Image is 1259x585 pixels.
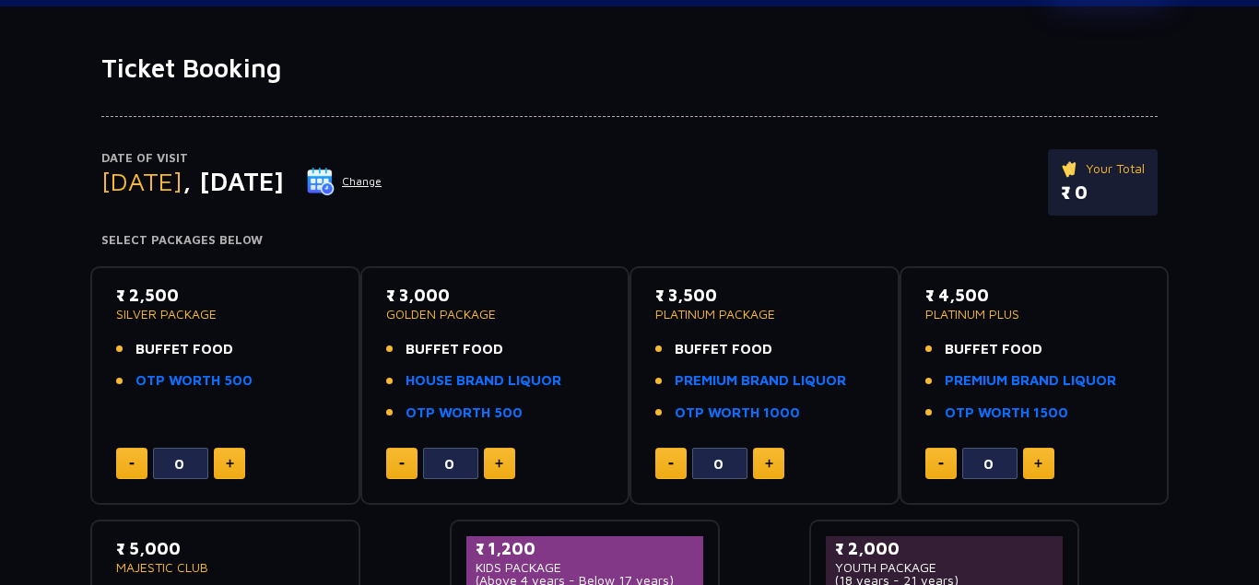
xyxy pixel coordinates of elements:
h1: Ticket Booking [101,53,1158,84]
span: , [DATE] [182,166,284,196]
p: GOLDEN PACKAGE [386,308,605,321]
span: BUFFET FOOD [135,339,233,360]
a: HOUSE BRAND LIQUOR [406,370,561,392]
p: ₹ 3,500 [655,283,874,308]
img: minus [399,462,405,465]
img: plus [765,459,773,468]
img: plus [495,459,503,468]
a: OTP WORTH 500 [135,370,253,392]
button: Change [306,167,382,196]
p: ₹ 3,000 [386,283,605,308]
p: ₹ 0 [1061,179,1145,206]
span: BUFFET FOOD [406,339,503,360]
p: ₹ 2,000 [835,536,1053,561]
span: [DATE] [101,166,182,196]
p: ₹ 5,000 [116,536,335,561]
p: ₹ 4,500 [925,283,1144,308]
p: SILVER PACKAGE [116,308,335,321]
a: PREMIUM BRAND LIQUOR [675,370,846,392]
p: PLATINUM PACKAGE [655,308,874,321]
h4: Select Packages Below [101,233,1158,248]
p: Your Total [1061,158,1145,179]
img: ticket [1061,158,1080,179]
img: minus [129,462,135,465]
p: KIDS PACKAGE [476,561,694,574]
img: plus [226,459,234,468]
p: ₹ 2,500 [116,283,335,308]
p: YOUTH PACKAGE [835,561,1053,574]
p: PLATINUM PLUS [925,308,1144,321]
a: PREMIUM BRAND LIQUOR [945,370,1116,392]
span: BUFFET FOOD [675,339,772,360]
a: OTP WORTH 500 [406,403,523,424]
a: OTP WORTH 1500 [945,403,1068,424]
p: MAJESTIC CLUB [116,561,335,574]
img: plus [1034,459,1042,468]
img: minus [938,462,944,465]
p: ₹ 1,200 [476,536,694,561]
span: BUFFET FOOD [945,339,1042,360]
p: Date of Visit [101,149,382,168]
a: OTP WORTH 1000 [675,403,800,424]
img: minus [668,462,674,465]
